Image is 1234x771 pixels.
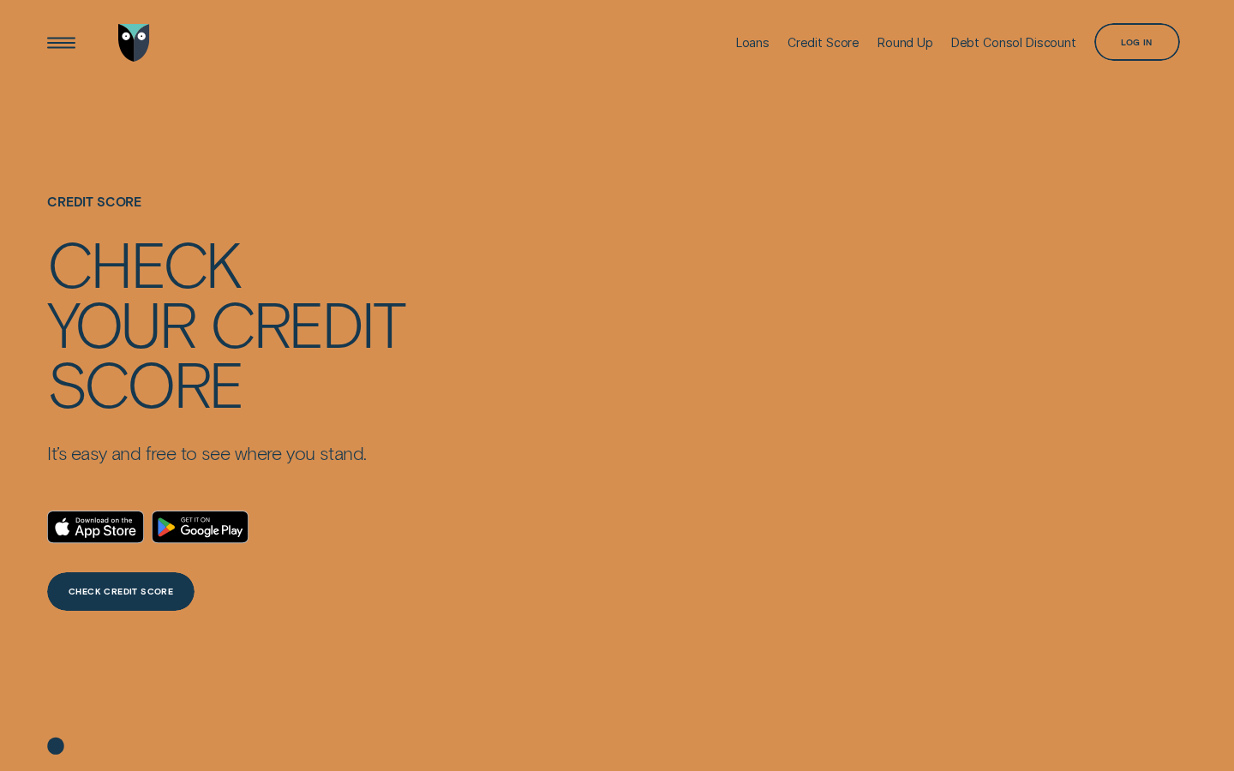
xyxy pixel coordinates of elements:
div: Credit Score [788,35,860,50]
button: Open Menu [42,24,81,63]
h1: Credit Score [47,194,404,234]
a: Android App on Google Play [152,511,249,543]
div: score [47,353,243,413]
div: Round Up [878,35,933,50]
a: Download on the App Store [47,511,144,543]
button: Log in [1094,23,1180,62]
img: Wisr [118,24,150,63]
div: Debt Consol Discount [951,35,1076,50]
a: CHECK CREDIT SCORE [47,572,195,611]
div: credit [210,293,404,353]
div: Check [47,233,240,293]
div: your [47,293,195,353]
h4: Check your credit score [47,233,404,412]
p: It’s easy and free to see where you stand. [47,441,404,464]
div: Loans [736,35,770,50]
